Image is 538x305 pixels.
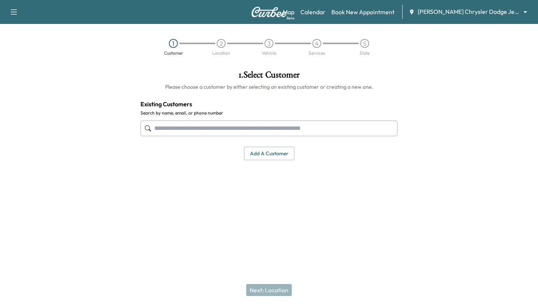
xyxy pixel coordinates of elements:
a: Calendar [300,7,325,16]
div: Location [212,51,230,55]
div: 5 [360,39,369,48]
div: 1 [169,39,178,48]
button: Add a customer [244,147,294,161]
div: Beta [287,15,294,21]
div: 3 [265,39,273,48]
h1: 1 . Select Customer [140,70,398,83]
div: Customer [164,51,183,55]
a: MapBeta [283,7,294,16]
h4: Existing Customers [140,100,398,109]
label: Search by name, email, or phone number [140,110,398,116]
img: Curbee Logo [251,7,287,17]
div: 2 [217,39,226,48]
h6: Please choose a customer by either selecting an existing customer or creating a new one. [140,83,398,91]
div: Date [360,51,370,55]
span: [PERSON_NAME] Chrysler Dodge Jeep RAM of [GEOGRAPHIC_DATA] [418,7,520,16]
a: Book New Appointment [331,7,395,16]
div: 4 [312,39,321,48]
div: Vehicle [262,51,276,55]
div: Services [309,51,325,55]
